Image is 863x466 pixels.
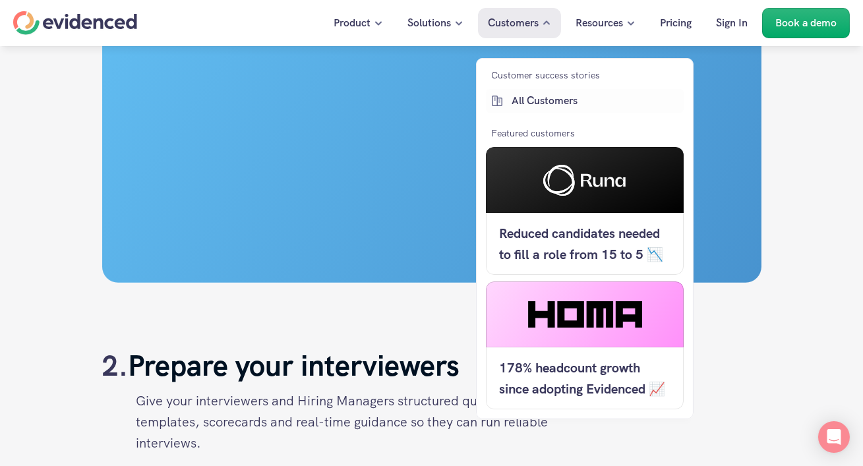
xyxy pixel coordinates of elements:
[706,8,758,38] a: Sign In
[129,347,460,384] span: Prepare your interviewers
[102,349,761,384] h2: 2.
[491,126,575,140] p: Featured customers
[486,281,684,409] a: 178% headcount growth since adopting Evidenced 📈
[407,15,451,32] p: Solutions
[488,15,539,32] p: Customers
[13,11,137,35] a: Home
[136,390,565,453] p: Give your interviewers and Hiring Managers structured question templates, scorecards and real-tim...
[491,68,600,82] p: Customer success stories
[660,15,692,32] p: Pricing
[499,223,670,265] h5: Reduced candidates needed to fill a role from 15 to 5 📉
[334,15,371,32] p: Product
[512,92,680,109] p: All Customers
[499,357,670,399] h5: 178% headcount growth since adopting Evidenced 📈
[576,15,623,32] p: Resources
[486,147,684,275] a: Reduced candidates needed to fill a role from 15 to 5 📉
[818,421,850,453] div: Open Intercom Messenger
[716,15,748,32] p: Sign In
[650,8,701,38] a: Pricing
[762,8,850,38] a: Book a demo
[775,15,837,32] p: Book a demo
[486,89,684,113] a: All Customers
